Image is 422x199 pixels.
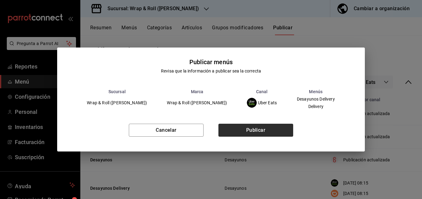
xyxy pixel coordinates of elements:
[237,89,287,94] th: Canal
[129,124,204,137] button: Cancelar
[157,94,237,111] td: Wrap & Roll ([PERSON_NAME])
[297,104,335,109] span: Delivery
[218,124,293,137] button: Publicar
[189,57,233,67] div: Publicar menús
[157,89,237,94] th: Marca
[161,68,261,74] div: Revisa que la información a publicar sea la correcta
[287,89,345,94] th: Menús
[77,89,157,94] th: Sucursal
[77,94,157,111] td: Wrap & Roll ([PERSON_NAME])
[297,97,335,101] span: Desayunos Delivery
[247,98,277,108] div: Uber Eats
